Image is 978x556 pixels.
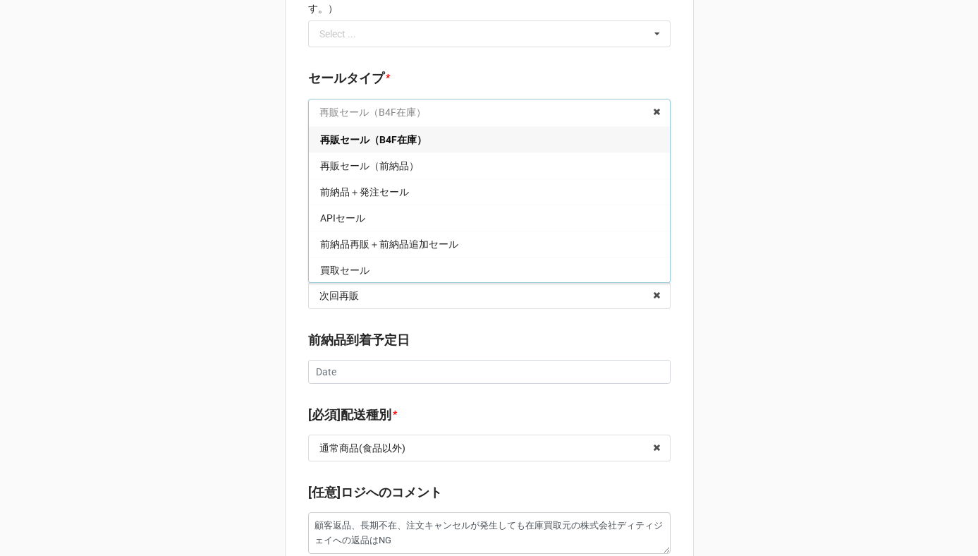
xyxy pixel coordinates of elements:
span: 再販セール（B4F在庫） [320,134,427,145]
span: 前納品再販＋前納品追加セール [320,238,458,250]
label: 前納品到着予定日 [308,330,410,350]
div: 通常商品(食品以外) [319,443,405,453]
span: 前納品＋発注セール [320,186,409,198]
label: [任意]ロジへのコメント [308,483,442,502]
div: 次回再販 [319,291,359,301]
span: 再販セール（前納品） [320,160,419,171]
label: セールタイプ [308,68,384,88]
input: Date [308,360,671,384]
textarea: 顧客返品、長期不在、注文キャンセルが発生しても在庫買取元の株式会社ディティジェイへの返品はNG [308,512,671,554]
span: APIセール [320,212,365,224]
label: [必須]配送種別 [308,405,391,425]
div: Select ... [319,29,356,39]
span: 買取セール [320,265,369,276]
